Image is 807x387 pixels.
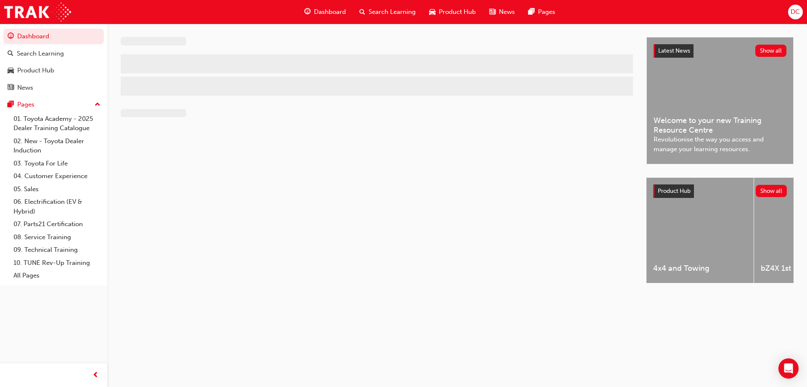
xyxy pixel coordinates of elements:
a: car-iconProduct Hub [422,3,483,21]
span: DC [791,7,800,17]
a: 10. TUNE Rev-Up Training [10,256,104,270]
button: DashboardSearch LearningProduct HubNews [3,27,104,97]
span: Latest News [658,47,690,54]
a: pages-iconPages [522,3,562,21]
a: Product Hub [3,63,104,78]
button: Pages [3,97,104,112]
span: news-icon [8,84,14,92]
span: news-icon [489,7,496,17]
a: 06. Electrification (EV & Hybrid) [10,195,104,218]
span: guage-icon [304,7,311,17]
span: guage-icon [8,33,14,40]
span: Revolutionise the way you access and manage your learning resources. [654,135,786,154]
a: 09. Technical Training [10,243,104,256]
div: Open Intercom Messenger [778,358,799,379]
a: 04. Customer Experience [10,170,104,183]
span: Welcome to your new Training Resource Centre [654,116,786,135]
div: Pages [17,100,34,109]
div: Product Hub [17,66,54,75]
span: car-icon [8,67,14,75]
a: 01. Toyota Academy - 2025 Dealer Training Catalogue [10,112,104,135]
span: Pages [538,7,555,17]
a: 05. Sales [10,183,104,196]
button: Show all [755,45,787,57]
span: News [499,7,515,17]
a: Product HubShow all [653,184,787,198]
a: News [3,80,104,96]
a: All Pages [10,269,104,282]
a: 03. Toyota For Life [10,157,104,170]
a: 4x4 and Towing [646,178,754,283]
span: Search Learning [369,7,416,17]
span: Product Hub [658,187,691,195]
a: guage-iconDashboard [298,3,353,21]
span: search-icon [8,50,13,58]
a: 02. New - Toyota Dealer Induction [10,135,104,157]
span: search-icon [359,7,365,17]
span: prev-icon [92,370,99,381]
div: Search Learning [17,49,64,59]
span: 4x4 and Towing [653,264,747,273]
button: Show all [756,185,787,197]
a: Latest NewsShow all [654,44,786,58]
button: DC [788,5,803,19]
a: Latest NewsShow allWelcome to your new Training Resource CentreRevolutionise the way you access a... [646,37,794,164]
div: News [17,83,33,93]
span: pages-icon [8,101,14,109]
a: 07. Parts21 Certification [10,218,104,231]
a: Search Learning [3,46,104,61]
a: news-iconNews [483,3,522,21]
a: Dashboard [3,29,104,44]
a: search-iconSearch Learning [353,3,422,21]
img: Trak [4,3,71,21]
span: car-icon [429,7,435,17]
span: Product Hub [439,7,476,17]
span: Dashboard [314,7,346,17]
span: pages-icon [528,7,535,17]
a: 08. Service Training [10,231,104,244]
span: up-icon [95,99,100,110]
